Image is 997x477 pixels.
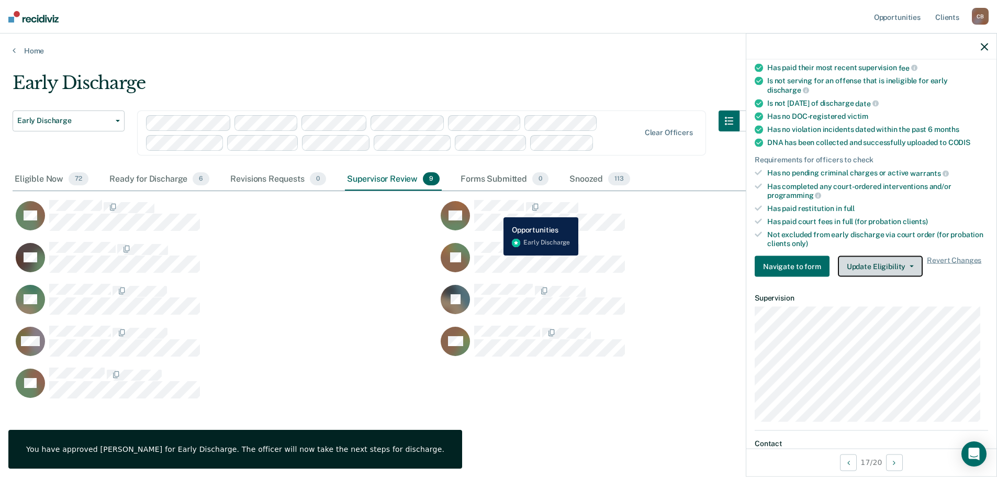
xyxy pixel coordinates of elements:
div: Not excluded from early discharge via court order (for probation clients [767,230,988,248]
span: months [934,125,959,134]
a: Navigate to form link [755,256,834,277]
button: Previous Opportunity [840,454,857,471]
div: Open Intercom Messenger [961,441,987,467]
img: Recidiviz [8,11,59,23]
button: Navigate to form [755,256,830,277]
div: CaseloadOpportunityCell-6578587 [13,325,438,367]
span: Early Discharge [17,116,111,125]
div: Has paid restitution in [767,204,988,213]
div: Early Discharge [13,72,760,102]
div: Has completed any court-ordered interventions and/or [767,182,988,199]
div: CaseloadOpportunityCell-6034011 [13,241,438,283]
div: Supervisor Review [345,168,442,191]
a: Home [13,46,984,56]
div: Clear officers [645,128,693,137]
div: CaseloadOpportunityCell-1130543 [438,283,862,325]
div: Has no violation incidents dated within the past 6 [767,125,988,134]
span: victim [847,112,868,120]
div: Has no DOC-registered [767,112,988,121]
div: CaseloadOpportunityCell-1121689 [438,325,862,367]
button: Next Opportunity [886,454,903,471]
div: You have approved [PERSON_NAME] for Early Discharge. The officer will now take the next steps for... [26,445,444,454]
div: CaseloadOpportunityCell-6971822 [438,199,862,241]
span: 113 [608,172,630,186]
div: DNA has been collected and successfully uploaded to [767,138,988,147]
span: date [855,99,878,107]
div: Ready for Discharge [107,168,211,191]
span: warrants [910,169,949,177]
div: Requirements for officers to check [755,156,988,164]
div: Has no pending criminal charges or active [767,169,988,178]
span: 0 [310,172,326,186]
span: 0 [532,172,548,186]
div: Has paid their most recent supervision [767,63,988,72]
div: Eligible Now [13,168,91,191]
div: Is not [DATE] of discharge [767,98,988,108]
dt: Contact [755,439,988,448]
span: programming [767,191,821,199]
button: Update Eligibility [838,256,923,277]
span: Revert Changes [927,256,981,277]
span: fee [899,63,917,72]
span: only) [792,239,808,247]
span: 6 [193,172,209,186]
span: CODIS [948,138,970,147]
dt: Supervision [755,294,988,303]
div: Revisions Requests [228,168,328,191]
span: 72 [69,172,88,186]
div: Has paid court fees in full (for probation [767,217,988,226]
div: CaseloadOpportunityCell-6495509 [438,241,862,283]
div: CaseloadOpportunityCell-6374890 [13,283,438,325]
div: CaseloadOpportunityCell-6230938 [13,367,438,409]
div: Snoozed [567,168,632,191]
div: CaseloadOpportunityCell-1006981 [13,199,438,241]
div: C B [972,8,989,25]
span: 9 [423,172,440,186]
div: Is not serving for an offense that is ineligible for early [767,76,988,94]
span: clients) [903,217,928,225]
div: 17 / 20 [746,448,996,476]
span: full [844,204,855,213]
span: discharge [767,85,809,94]
div: Forms Submitted [458,168,551,191]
